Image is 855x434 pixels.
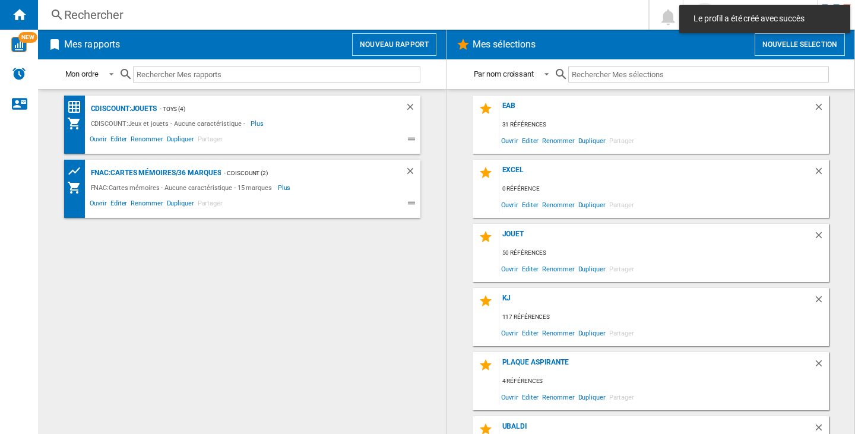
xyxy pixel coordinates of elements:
div: Mon assortiment [67,180,88,195]
div: Rechercher [64,7,617,23]
div: jouet [499,230,813,246]
div: Matrice des prix [67,100,88,115]
div: Supprimer [813,102,829,118]
span: Dupliquer [577,197,607,213]
span: Ouvrir [499,389,520,405]
div: plaque aspirante [499,358,813,374]
div: CDISCOUNT:Jeux et jouets - Aucune caractéristique - [88,116,251,131]
button: Nouvelle selection [755,33,845,56]
div: 4 références [499,374,829,389]
img: wise-card.svg [11,37,27,52]
div: KJ [499,294,813,310]
span: Ouvrir [88,198,109,212]
div: Supprimer [813,358,829,374]
span: Dupliquer [577,132,607,148]
span: Le profil a été créé avec succès [690,13,840,25]
span: Editer [109,134,129,148]
div: Supprimer [813,166,829,182]
span: Editer [520,261,540,277]
span: Editer [520,325,540,341]
span: Partager [607,325,636,341]
div: eab [499,102,813,118]
div: 50 références [499,246,829,261]
img: alerts-logo.svg [12,66,26,81]
span: Ouvrir [499,261,520,277]
div: 117 références [499,310,829,325]
h2: Mes sélections [470,33,538,56]
span: Editer [109,198,129,212]
div: Supprimer [405,102,420,116]
div: 0 référence [499,182,829,197]
h2: Mes rapports [62,33,122,56]
div: FNAC:Cartes mémoires - Aucune caractéristique - 15 marques [88,180,278,195]
span: Renommer [540,132,576,148]
span: Dupliquer [165,198,196,212]
div: Supprimer [813,294,829,310]
span: Editer [520,197,540,213]
span: Partager [196,198,224,212]
div: Supprimer [813,230,829,246]
div: - cdiscount (2) [221,166,381,180]
span: Plus [251,116,265,131]
div: CDISCOUNT:Jouets [88,102,157,116]
input: Rechercher Mes sélections [568,66,829,83]
span: Plus [278,180,293,195]
div: 31 références [499,118,829,132]
span: Partager [607,132,636,148]
span: Dupliquer [577,325,607,341]
span: Partager [607,197,636,213]
span: Dupliquer [165,134,196,148]
input: Rechercher Mes rapports [133,66,420,83]
span: Ouvrir [88,134,109,148]
div: Tableau des prix des produits [67,164,88,179]
span: Renommer [129,198,164,212]
div: Mon assortiment [67,116,88,131]
span: Ouvrir [499,197,520,213]
span: Editer [520,132,540,148]
span: Dupliquer [577,389,607,405]
span: Ouvrir [499,325,520,341]
div: Supprimer [405,166,420,180]
div: Mon ordre [65,69,99,78]
div: FNAC:Cartes mémoires/36 marques [88,166,221,180]
span: Renommer [540,389,576,405]
div: - Toys (4) [157,102,381,116]
span: Editer [520,389,540,405]
span: Renommer [540,197,576,213]
span: NEW [18,32,37,43]
span: Partager [607,261,636,277]
button: Nouveau rapport [352,33,436,56]
div: excel [499,166,813,182]
span: Partager [196,134,224,148]
span: Ouvrir [499,132,520,148]
span: Renommer [540,325,576,341]
span: Renommer [129,134,164,148]
div: Par nom croissant [474,69,534,78]
span: Dupliquer [577,261,607,277]
span: Partager [607,389,636,405]
span: Renommer [540,261,576,277]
